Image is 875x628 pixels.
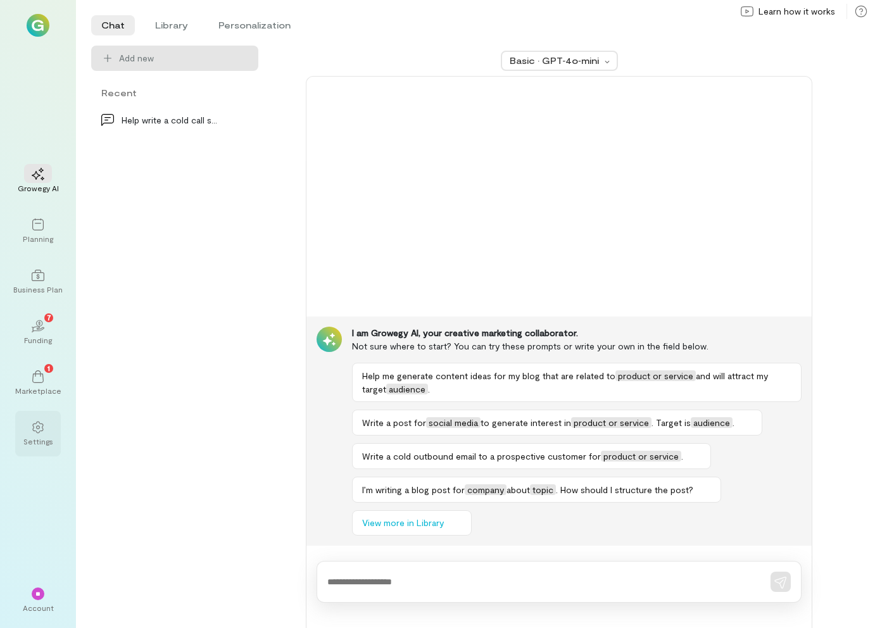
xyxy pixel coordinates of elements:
span: . Target is [652,417,691,428]
div: Help write a cold call script for helping guide a… [122,113,220,127]
span: product or service [601,451,681,462]
span: . [428,384,430,394]
button: View more in Library [352,510,472,536]
div: Settings [23,436,53,446]
span: social media [426,417,481,428]
div: Recent [91,86,258,99]
a: Marketplace [15,360,61,406]
div: Not sure where to start? You can try these prompts or write your own in the field below. [352,339,802,353]
button: I’m writing a blog post forcompanyabouttopic. How should I structure the post? [352,477,721,503]
span: Learn how it works [759,5,835,18]
span: product or service [615,370,696,381]
div: I am Growegy AI, your creative marketing collaborator. [352,327,802,339]
span: I’m writing a blog post for [362,484,465,495]
span: . [681,451,683,462]
span: Help me generate content ideas for my blog that are related to [362,370,615,381]
span: topic [530,484,556,495]
button: Write a cold outbound email to a prospective customer forproduct or service. [352,443,711,469]
span: 1 [47,362,50,374]
button: Write a post forsocial mediato generate interest inproduct or service. Target isaudience. [352,410,762,436]
span: . How should I structure the post? [556,484,693,495]
div: Funding [24,335,52,345]
span: Add new [119,52,154,65]
span: Write a post for [362,417,426,428]
div: Account [23,603,54,613]
div: Growegy AI [18,183,59,193]
button: Help me generate content ideas for my blog that are related toproduct or serviceand will attract ... [352,363,802,402]
a: Business Plan [15,259,61,305]
div: Planning [23,234,53,244]
span: 7 [47,311,51,323]
span: audience [386,384,428,394]
a: Planning [15,208,61,254]
span: company [465,484,507,495]
div: Business Plan [13,284,63,294]
a: Funding [15,310,61,355]
span: Write a cold outbound email to a prospective customer for [362,451,601,462]
span: audience [691,417,733,428]
li: Library [145,15,198,35]
span: product or service [571,417,652,428]
div: Marketplace [15,386,61,396]
span: to generate interest in [481,417,571,428]
span: View more in Library [362,517,444,529]
li: Chat [91,15,135,35]
div: Basic · GPT‑4o‑mini [510,54,601,67]
a: Growegy AI [15,158,61,203]
li: Personalization [208,15,301,35]
span: . [733,417,734,428]
a: Settings [15,411,61,456]
span: about [507,484,530,495]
